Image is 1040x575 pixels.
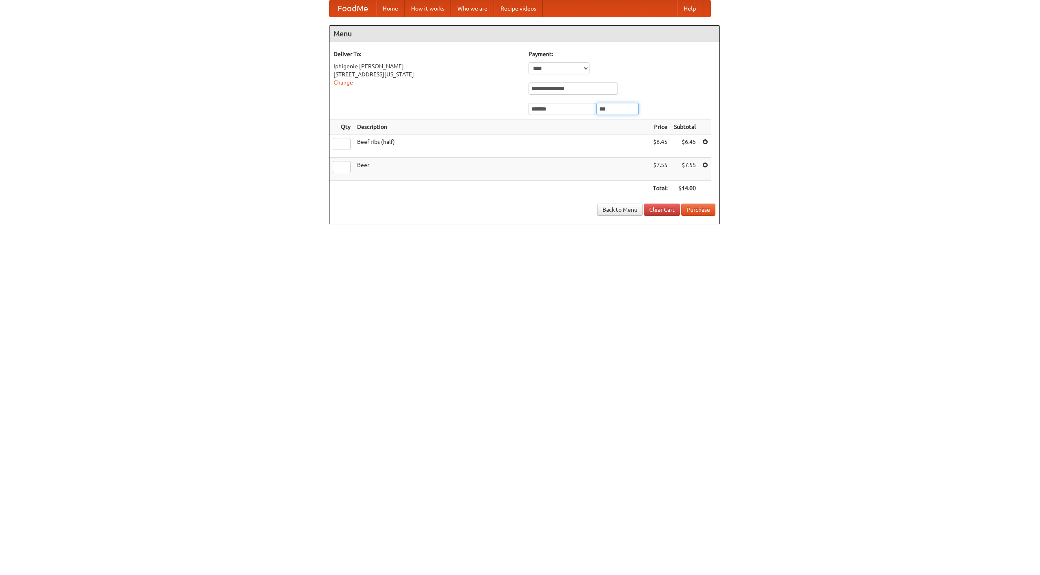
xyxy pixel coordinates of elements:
[354,158,650,181] td: Beer
[671,158,699,181] td: $7.55
[494,0,543,17] a: Recipe videos
[334,70,520,78] div: [STREET_ADDRESS][US_STATE]
[681,204,715,216] button: Purchase
[354,135,650,158] td: Beef ribs (half)
[650,181,671,196] th: Total:
[597,204,643,216] a: Back to Menu
[329,26,719,42] h4: Menu
[376,0,405,17] a: Home
[671,181,699,196] th: $14.00
[644,204,680,216] a: Clear Cart
[529,50,715,58] h5: Payment:
[671,135,699,158] td: $6.45
[650,119,671,135] th: Price
[329,119,354,135] th: Qty
[451,0,494,17] a: Who we are
[677,0,702,17] a: Help
[334,79,353,86] a: Change
[405,0,451,17] a: How it works
[354,119,650,135] th: Description
[329,0,376,17] a: FoodMe
[650,158,671,181] td: $7.55
[671,119,699,135] th: Subtotal
[334,50,520,58] h5: Deliver To:
[334,62,520,70] div: Iphigenie [PERSON_NAME]
[650,135,671,158] td: $6.45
